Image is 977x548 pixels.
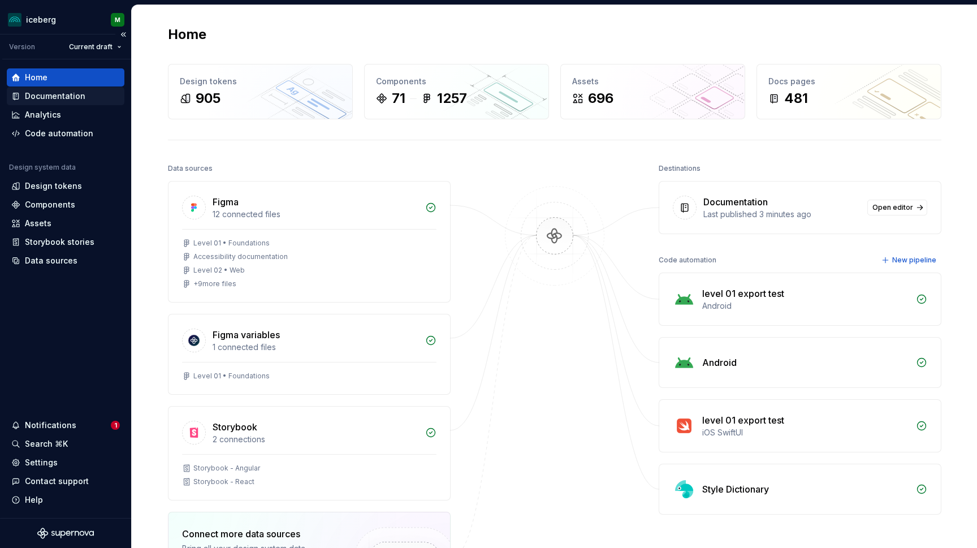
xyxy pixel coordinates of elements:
[7,196,124,214] a: Components
[25,199,75,210] div: Components
[7,233,124,251] a: Storybook stories
[25,128,93,139] div: Code automation
[756,64,941,119] a: Docs pages481
[168,406,451,500] a: Storybook2 connectionsStorybook - AngularStorybook - React
[878,252,941,268] button: New pipeline
[213,434,418,445] div: 2 connections
[392,89,405,107] div: 71
[193,266,245,275] div: Level 02 • Web
[867,200,927,215] a: Open editor
[7,214,124,232] a: Assets
[7,252,124,270] a: Data sources
[784,89,808,107] div: 481
[115,15,120,24] div: M
[2,7,129,32] button: icebergM
[703,195,768,209] div: Documentation
[703,209,861,220] div: Last published 3 minutes ago
[213,328,280,342] div: Figma variables
[168,314,451,395] a: Figma variables1 connected filesLevel 01 • Foundations
[25,494,43,506] div: Help
[7,87,124,105] a: Documentation
[182,527,335,541] div: Connect more data sources
[213,342,418,353] div: 1 connected files
[168,64,353,119] a: Design tokens905
[702,427,909,438] div: iOS SwiftUI
[37,528,94,539] svg: Supernova Logo
[702,482,769,496] div: Style Dictionary
[25,236,94,248] div: Storybook stories
[588,89,613,107] div: 696
[193,252,288,261] div: Accessibility documentation
[364,64,549,119] a: Components711257
[193,464,260,473] div: Storybook - Angular
[168,161,213,176] div: Data sources
[25,109,61,120] div: Analytics
[25,420,76,431] div: Notifications
[111,421,120,430] span: 1
[213,195,239,209] div: Figma
[702,356,737,369] div: Android
[193,372,270,381] div: Level 01 • Foundations
[560,64,745,119] a: Assets696
[115,27,131,42] button: Collapse sidebar
[25,218,51,229] div: Assets
[25,438,68,450] div: Search ⌘K
[25,72,47,83] div: Home
[892,256,936,265] span: New pipeline
[7,435,124,453] button: Search ⌘K
[69,42,113,51] span: Current draft
[213,420,257,434] div: Storybook
[213,209,418,220] div: 12 connected files
[9,42,35,51] div: Version
[25,180,82,192] div: Design tokens
[7,416,124,434] button: Notifications1
[9,163,76,172] div: Design system data
[196,89,221,107] div: 905
[659,161,701,176] div: Destinations
[872,203,913,212] span: Open editor
[193,239,270,248] div: Level 01 • Foundations
[25,255,77,266] div: Data sources
[26,14,56,25] div: iceberg
[7,472,124,490] button: Contact support
[25,90,85,102] div: Documentation
[7,106,124,124] a: Analytics
[7,491,124,509] button: Help
[702,287,784,300] div: level 01 export test
[64,39,127,55] button: Current draft
[376,76,537,87] div: Components
[168,25,206,44] h2: Home
[8,13,21,27] img: 418c6d47-6da6-4103-8b13-b5999f8989a1.png
[768,76,930,87] div: Docs pages
[572,76,733,87] div: Assets
[659,252,716,268] div: Code automation
[25,457,58,468] div: Settings
[193,477,254,486] div: Storybook - React
[437,89,467,107] div: 1257
[168,181,451,303] a: Figma12 connected filesLevel 01 • FoundationsAccessibility documentationLevel 02 • Web+9more files
[702,300,909,312] div: Android
[702,413,784,427] div: level 01 export test
[7,68,124,87] a: Home
[193,279,236,288] div: + 9 more files
[7,454,124,472] a: Settings
[7,177,124,195] a: Design tokens
[25,476,89,487] div: Contact support
[180,76,341,87] div: Design tokens
[7,124,124,143] a: Code automation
